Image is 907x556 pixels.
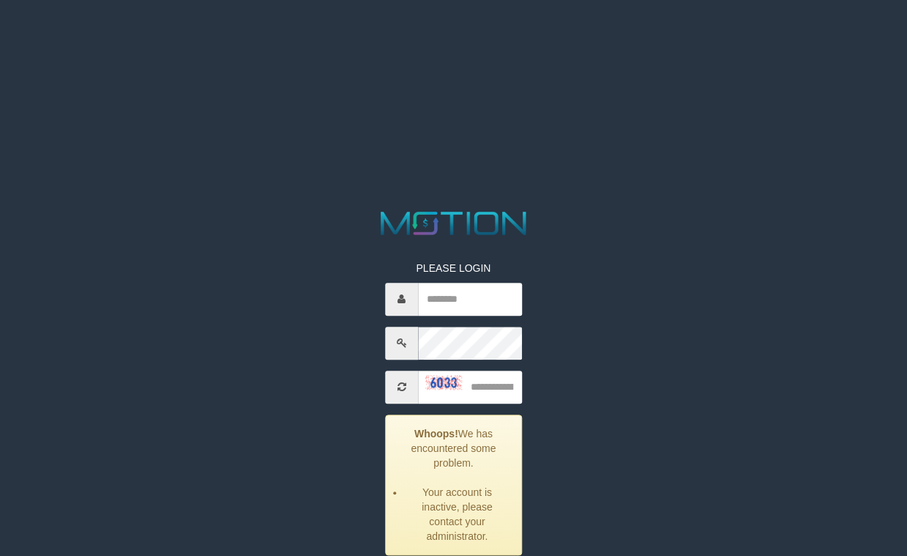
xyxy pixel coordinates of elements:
p: PLEASE LOGIN [385,261,522,275]
img: MOTION_logo.png [374,207,533,239]
strong: Whoops! [414,428,458,440]
div: We has encountered some problem. [385,415,522,555]
img: captcha [425,375,462,390]
li: Your account is inactive, please contact your administrator. [404,485,510,544]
